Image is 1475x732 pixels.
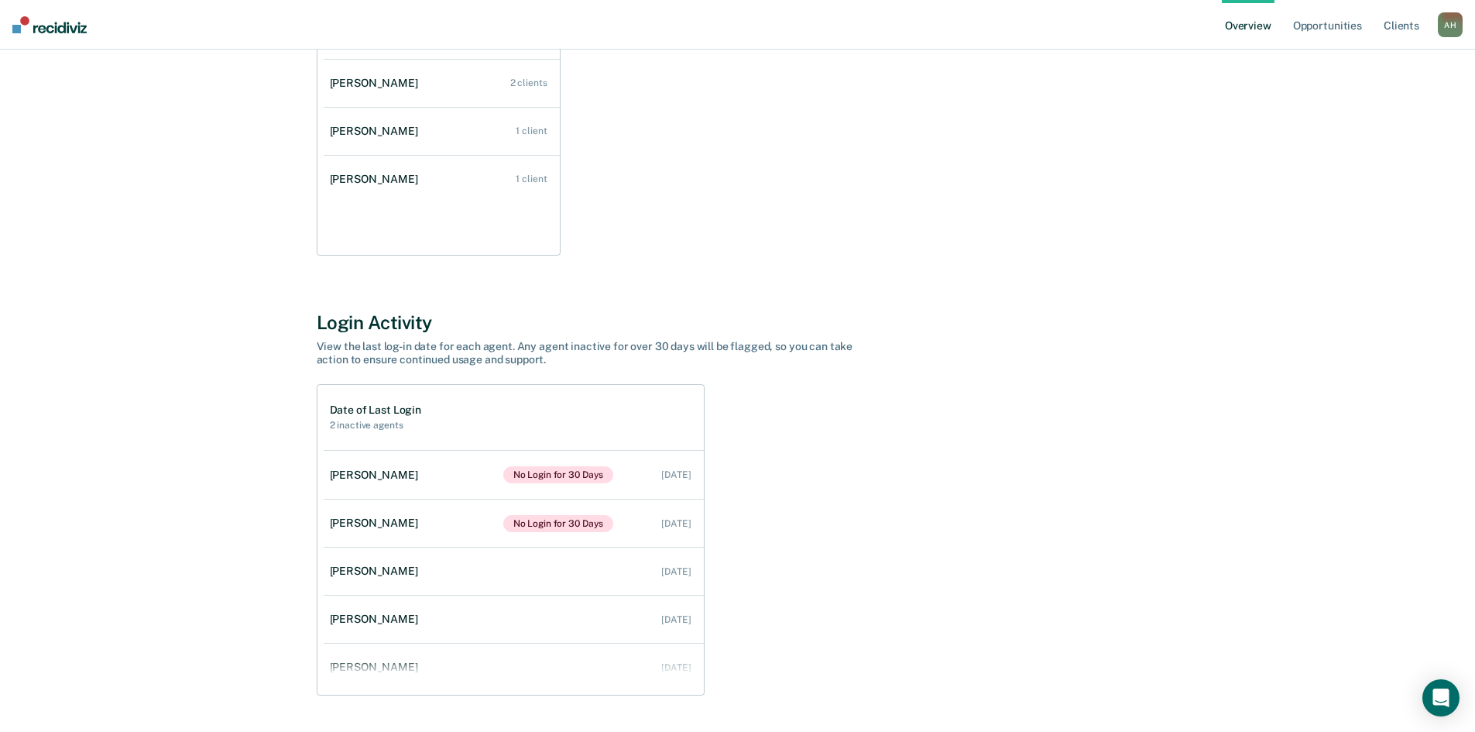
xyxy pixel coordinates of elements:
a: [PERSON_NAME] [DATE] [324,645,704,689]
div: [PERSON_NAME] [330,77,424,90]
div: View the last log-in date for each agent. Any agent inactive for over 30 days will be flagged, so... [317,340,859,366]
div: [PERSON_NAME] [330,125,424,138]
div: [PERSON_NAME] [330,565,424,578]
h1: Date of Last Login [330,404,421,417]
div: [PERSON_NAME] [330,173,424,186]
div: 2 clients [510,77,547,88]
a: [PERSON_NAME] 1 client [324,157,560,201]
div: [DATE] [661,518,691,529]
div: [PERSON_NAME] [330,613,424,626]
a: [PERSON_NAME]No Login for 30 Days [DATE] [324,451,704,499]
a: [PERSON_NAME] 1 client [324,109,560,153]
button: AH [1438,12,1463,37]
div: 1 client [516,125,547,136]
div: Open Intercom Messenger [1422,679,1460,717]
div: [PERSON_NAME] [330,517,424,530]
div: 1 client [516,174,547,184]
a: [PERSON_NAME] 2 clients [324,61,560,105]
div: [PERSON_NAME] [330,469,424,482]
span: No Login for 30 Days [503,466,614,483]
a: [PERSON_NAME]No Login for 30 Days [DATE] [324,500,704,548]
span: No Login for 30 Days [503,515,614,532]
div: [DATE] [661,469,691,480]
div: [PERSON_NAME] [330,661,424,674]
a: [PERSON_NAME] [DATE] [324,549,704,593]
div: [DATE] [661,662,691,673]
img: Recidiviz [12,16,87,33]
div: [DATE] [661,566,691,577]
div: A H [1438,12,1463,37]
div: Login Activity [317,311,1159,334]
div: [DATE] [661,614,691,625]
a: [PERSON_NAME] [DATE] [324,597,704,641]
h2: 2 inactive agents [330,420,421,431]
